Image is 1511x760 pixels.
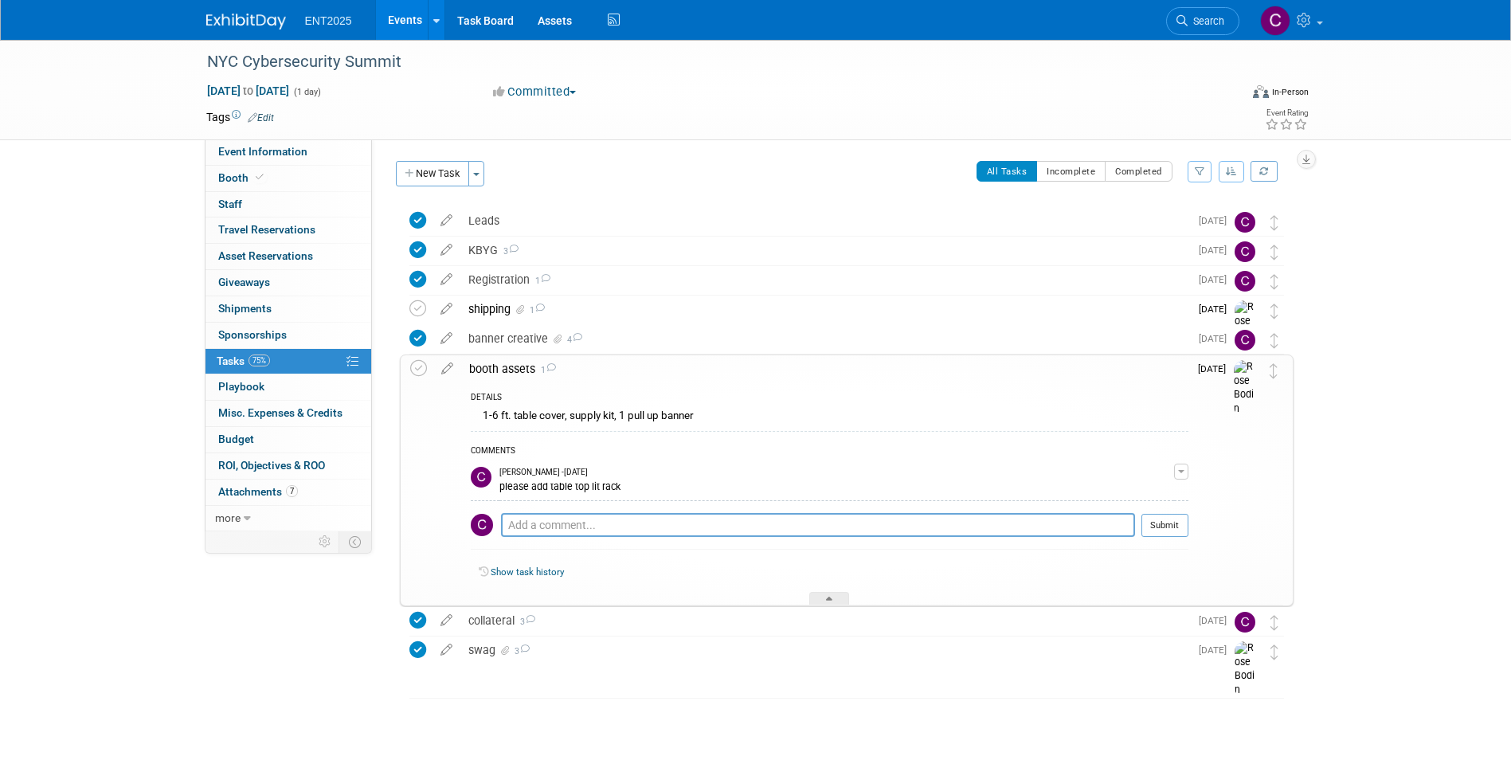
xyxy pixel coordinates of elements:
[471,467,491,488] img: Colleen Mueller
[1270,644,1278,660] i: Move task
[218,223,315,236] span: Travel Reservations
[218,145,307,158] span: Event Information
[1270,615,1278,630] i: Move task
[218,276,270,288] span: Giveaways
[1235,612,1255,633] img: Colleen Mueller
[1270,363,1278,378] i: Move task
[433,272,460,287] a: edit
[1235,300,1259,357] img: Rose Bodin
[1145,83,1309,107] div: Event Format
[217,355,270,367] span: Tasks
[1166,7,1239,35] a: Search
[499,478,1174,493] div: please add table top lit rack
[206,109,274,125] td: Tags
[1260,6,1290,36] img: Colleen Mueller
[460,607,1189,634] div: collateral
[1234,360,1258,417] img: Rose Bodin
[1270,245,1278,260] i: Move task
[460,237,1189,264] div: KBYG
[1235,271,1255,292] img: Colleen Mueller
[206,349,371,374] a: Tasks75%
[218,380,264,393] span: Playbook
[311,531,339,552] td: Personalize Event Tab Strip
[471,392,1188,405] div: DETAILS
[339,531,371,552] td: Toggle Event Tabs
[471,514,493,536] img: Colleen Mueller
[206,374,371,400] a: Playbook
[218,302,272,315] span: Shipments
[1251,161,1278,182] a: Refresh
[206,506,371,531] a: more
[206,166,371,191] a: Booth
[292,87,321,97] span: (1 day)
[460,637,1189,664] div: swag
[433,214,460,228] a: edit
[218,328,287,341] span: Sponsorships
[460,325,1189,352] div: banner creative
[206,192,371,217] a: Staff
[249,355,270,366] span: 75%
[527,305,545,315] span: 1
[433,331,460,346] a: edit
[218,171,267,184] span: Booth
[1270,333,1278,348] i: Move task
[1036,161,1106,182] button: Incomplete
[977,161,1038,182] button: All Tasks
[1265,109,1308,117] div: Event Rating
[218,433,254,445] span: Budget
[1235,212,1255,233] img: Colleen Mueller
[1199,215,1235,226] span: [DATE]
[206,217,371,243] a: Travel Reservations
[471,444,1188,460] div: COMMENTS
[1199,615,1235,626] span: [DATE]
[515,617,535,627] span: 3
[286,485,298,497] span: 7
[218,485,298,498] span: Attachments
[241,84,256,97] span: to
[499,467,588,478] span: [PERSON_NAME] - [DATE]
[218,406,343,419] span: Misc. Expenses & Credits
[248,112,274,123] a: Edit
[512,646,530,656] span: 3
[1235,330,1255,351] img: Colleen Mueller
[460,207,1189,234] div: Leads
[1270,304,1278,319] i: Move task
[1270,274,1278,289] i: Move task
[256,173,264,182] i: Booth reservation complete
[487,84,582,100] button: Committed
[1198,363,1234,374] span: [DATE]
[218,459,325,472] span: ROI, Objectives & ROO
[433,362,461,376] a: edit
[1199,245,1235,256] span: [DATE]
[530,276,550,286] span: 1
[206,14,286,29] img: ExhibitDay
[1188,15,1224,27] span: Search
[1235,641,1259,698] img: Rose Bodin
[1271,86,1309,98] div: In-Person
[396,161,469,186] button: New Task
[461,355,1188,382] div: booth assets
[471,405,1188,430] div: 1-6 ft. table cover, supply kit, 1 pull up banner
[1105,161,1172,182] button: Completed
[215,511,241,524] span: more
[206,453,371,479] a: ROI, Objectives & ROO
[498,246,519,257] span: 3
[206,270,371,296] a: Giveaways
[202,48,1215,76] div: NYC Cybersecurity Summit
[1253,85,1269,98] img: Format-Inperson.png
[1199,274,1235,285] span: [DATE]
[1199,333,1235,344] span: [DATE]
[433,302,460,316] a: edit
[535,365,556,375] span: 1
[1199,644,1235,656] span: [DATE]
[206,427,371,452] a: Budget
[206,84,290,98] span: [DATE] [DATE]
[1141,514,1188,538] button: Submit
[206,244,371,269] a: Asset Reservations
[206,296,371,322] a: Shipments
[1270,215,1278,230] i: Move task
[206,323,371,348] a: Sponsorships
[433,613,460,628] a: edit
[460,266,1189,293] div: Registration
[565,335,582,345] span: 4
